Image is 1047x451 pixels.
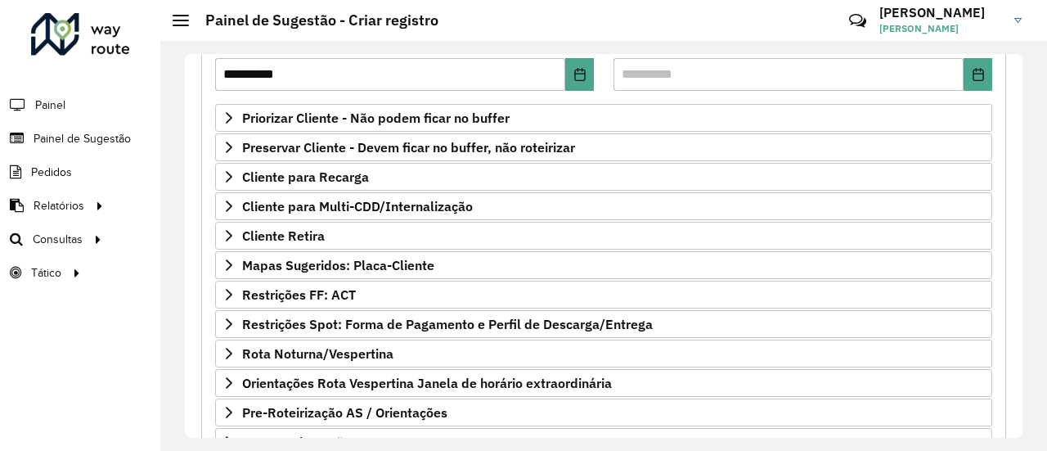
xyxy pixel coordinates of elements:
[215,310,992,338] a: Restrições Spot: Forma de Pagamento e Perfil de Descarga/Entrega
[189,11,438,29] h2: Painel de Sugestão - Criar registro
[215,222,992,250] a: Cliente Retira
[879,21,1002,36] span: [PERSON_NAME]
[215,163,992,191] a: Cliente para Recarga
[242,229,325,242] span: Cliente Retira
[215,192,992,220] a: Cliente para Multi-CDD/Internalização
[242,259,434,272] span: Mapas Sugeridos: Placa-Cliente
[242,406,447,419] span: Pre-Roteirização AS / Orientações
[242,111,510,124] span: Priorizar Cliente - Não podem ficar no buffer
[215,133,992,161] a: Preservar Cliente - Devem ficar no buffer, não roteirizar
[242,347,393,360] span: Rota Noturna/Vespertina
[35,97,65,114] span: Painel
[33,231,83,248] span: Consultas
[34,197,84,214] span: Relatórios
[879,5,1002,20] h3: [PERSON_NAME]
[215,369,992,397] a: Orientações Rota Vespertina Janela de horário extraordinária
[31,164,72,181] span: Pedidos
[215,399,992,426] a: Pre-Roteirização AS / Orientações
[215,104,992,132] a: Priorizar Cliente - Não podem ficar no buffer
[964,58,992,91] button: Choose Date
[215,340,992,368] a: Rota Noturna/Vespertina
[242,377,612,390] span: Orientações Rota Vespertina Janela de horário extraordinária
[215,281,992,309] a: Restrições FF: ACT
[215,251,992,279] a: Mapas Sugeridos: Placa-Cliente
[242,170,369,183] span: Cliente para Recarga
[242,318,653,331] span: Restrições Spot: Forma de Pagamento e Perfil de Descarga/Entrega
[565,58,594,91] button: Choose Date
[34,130,131,147] span: Painel de Sugestão
[242,435,357,449] span: Outras Orientações
[840,3,875,38] a: Contato Rápido
[31,264,61,282] span: Tático
[242,288,356,301] span: Restrições FF: ACT
[242,141,575,154] span: Preservar Cliente - Devem ficar no buffer, não roteirizar
[242,200,473,213] span: Cliente para Multi-CDD/Internalização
